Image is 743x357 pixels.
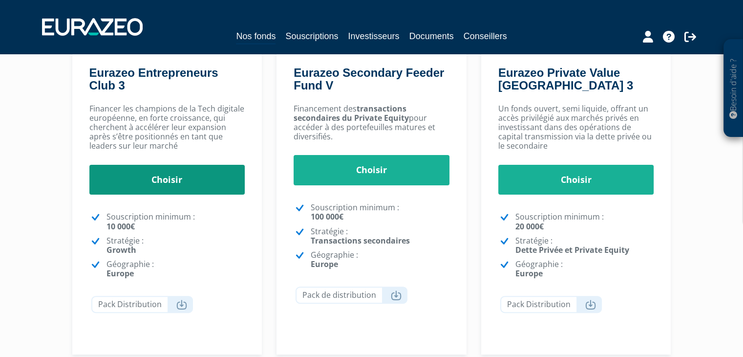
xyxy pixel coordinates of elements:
p: Souscription minimum : [515,212,654,231]
strong: 20 000€ [515,221,544,232]
strong: Transactions secondaires [311,235,410,246]
p: Stratégie : [515,236,654,255]
a: Conseillers [464,29,507,43]
a: Pack Distribution [500,296,602,313]
strong: Europe [311,259,338,269]
strong: Dette Privée et Private Equity [515,245,629,255]
a: Pack Distribution [91,296,193,313]
a: Documents [409,29,454,43]
p: Un fonds ouvert, semi liquide, offrant un accès privilégié aux marchés privés en investissant dan... [498,104,654,151]
a: Eurazeo Entrepreneurs Club 3 [89,66,218,92]
a: Choisir [294,155,449,185]
strong: transactions secondaires du Private Equity [294,103,409,123]
p: Besoin d'aide ? [728,45,739,133]
img: 1732889491-logotype_eurazeo_blanc_rvb.png [42,18,143,36]
a: Nos fonds [236,29,276,45]
p: Souscription minimum : [311,203,449,222]
p: Souscription minimum : [106,212,245,231]
p: Géographie : [106,260,245,278]
strong: 10 000€ [106,221,135,232]
p: Financer les champions de la Tech digitale européenne, en forte croissance, qui cherchent à accél... [89,104,245,151]
a: Pack de distribution [296,287,407,304]
p: Stratégie : [311,227,449,245]
p: Stratégie : [106,236,245,255]
p: Géographie : [311,250,449,269]
a: Eurazeo Secondary Feeder Fund V [294,66,444,92]
a: Eurazeo Private Value [GEOGRAPHIC_DATA] 3 [498,66,633,92]
strong: Growth [106,245,136,255]
strong: Europe [515,268,543,279]
strong: 100 000€ [311,211,343,222]
a: Investisseurs [348,29,399,43]
a: Choisir [498,165,654,195]
p: Financement des pour accéder à des portefeuilles matures et diversifiés. [294,104,449,142]
a: Choisir [89,165,245,195]
strong: Europe [106,268,134,279]
a: Souscriptions [285,29,338,43]
p: Géographie : [515,260,654,278]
